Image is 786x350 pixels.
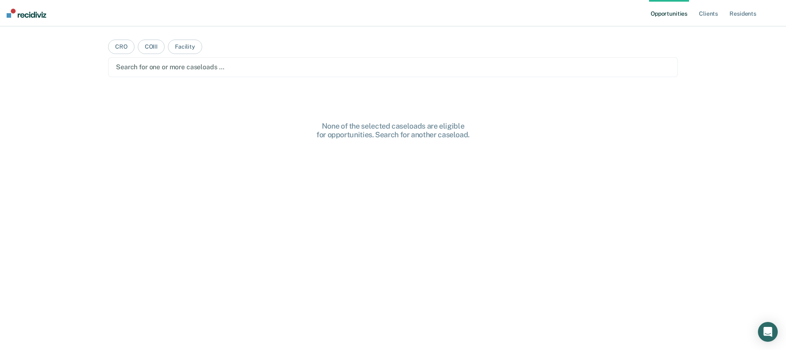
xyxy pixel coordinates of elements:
button: COIII [138,40,165,54]
div: Open Intercom Messenger [758,322,778,342]
img: Recidiviz [7,9,46,18]
button: Facility [168,40,202,54]
button: CRO [108,40,135,54]
div: None of the selected caseloads are eligible for opportunities. Search for another caseload. [261,122,525,139]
